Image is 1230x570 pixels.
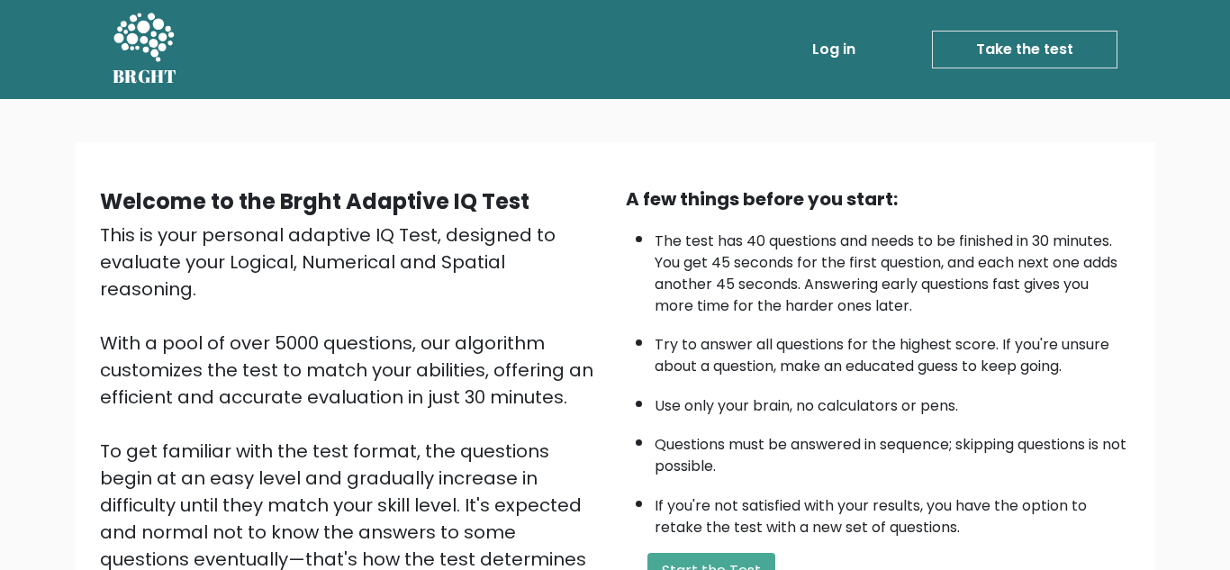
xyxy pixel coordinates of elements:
h5: BRGHT [113,66,177,87]
li: Questions must be answered in sequence; skipping questions is not possible. [655,425,1130,477]
li: Use only your brain, no calculators or pens. [655,386,1130,417]
div: A few things before you start: [626,185,1130,213]
li: The test has 40 questions and needs to be finished in 30 minutes. You get 45 seconds for the firs... [655,222,1130,317]
li: If you're not satisfied with your results, you have the option to retake the test with a new set ... [655,486,1130,538]
a: BRGHT [113,7,177,92]
a: Take the test [932,31,1117,68]
b: Welcome to the Brght Adaptive IQ Test [100,186,529,216]
a: Log in [805,32,863,68]
li: Try to answer all questions for the highest score. If you're unsure about a question, make an edu... [655,325,1130,377]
